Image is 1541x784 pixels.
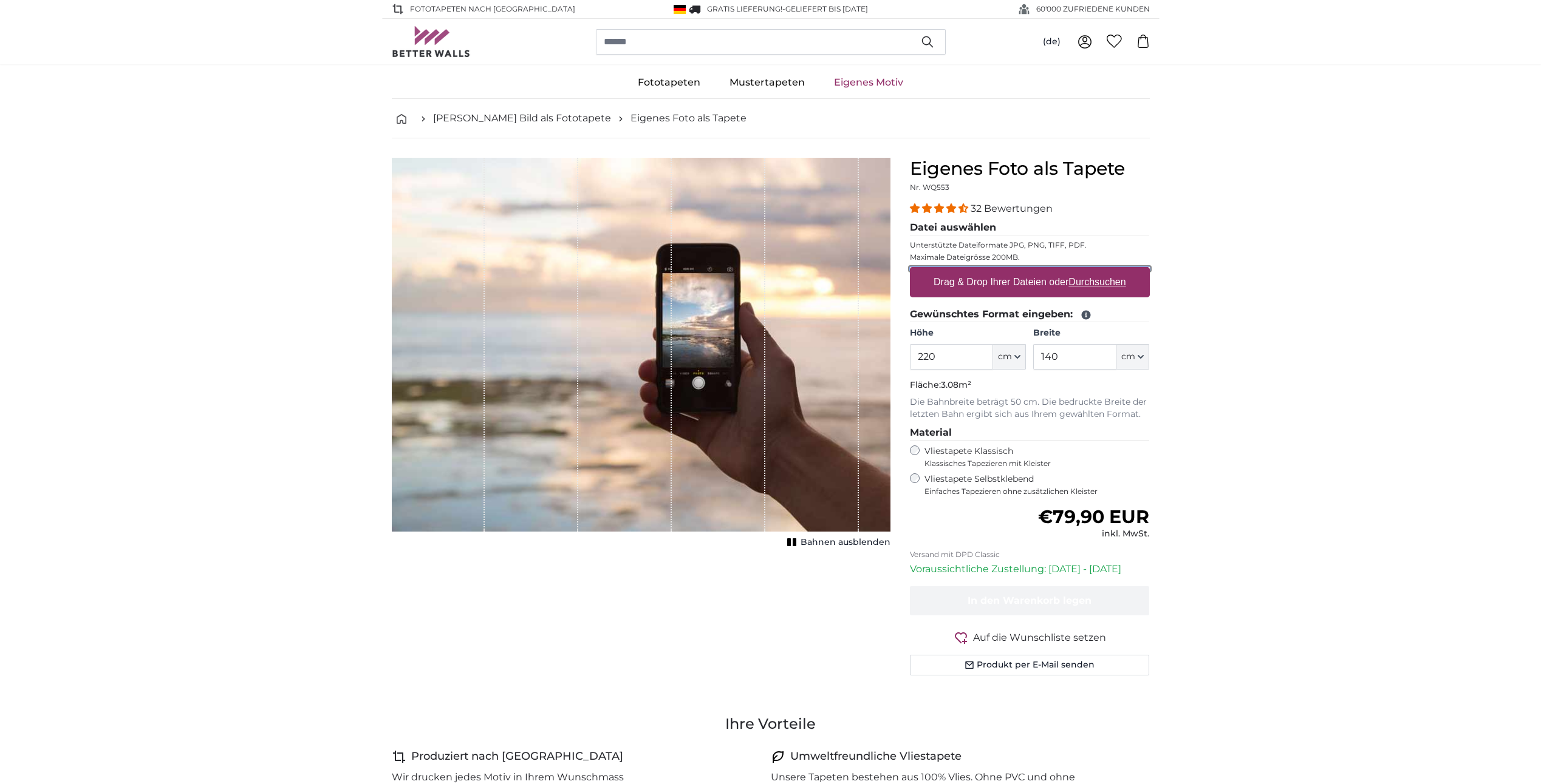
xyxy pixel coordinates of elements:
[1033,31,1070,53] button: (de)
[707,4,782,13] span: GRATIS Lieferung!
[910,586,1150,615] button: In den Warenkorb legen
[910,183,949,192] span: Nr. WQ553
[910,252,1150,262] p: Maximale Dateigrösse 200MB.
[410,4,575,15] span: Fototapeten nach [GEOGRAPHIC_DATA]
[924,445,1140,468] label: Vliestapete Klassisch
[910,307,1150,322] legend: Gewünschtes Format eingeben:
[910,562,1150,576] p: Voraussichtliche Zustellung: [DATE] - [DATE]
[968,595,1092,606] span: In den Warenkorb legen
[801,536,890,549] span: Bahnen ausblenden
[715,67,819,98] a: Mustertapeten
[941,379,971,390] span: 3.08m²
[784,534,890,551] button: Bahnen ausblenden
[924,487,1150,496] span: Einfaches Tapezieren ohne zusätzlichen Kleister
[910,655,1150,675] button: Produkt per E-Mail senden
[790,748,962,765] h4: Umweltfreundliche Vliestapete
[392,99,1150,138] nav: breadcrumbs
[910,158,1150,180] h1: Eigenes Foto als Tapete
[819,67,918,98] a: Eigenes Motiv
[392,714,1150,734] h3: Ihre Vorteile
[1038,528,1149,540] div: inkl. MwSt.
[623,67,715,98] a: Fototapeten
[924,459,1140,468] span: Klassisches Tapezieren mit Kleister
[924,473,1150,496] label: Vliestapete Selbstklebend
[973,630,1106,645] span: Auf die Wunschliste setzen
[782,4,868,13] span: -
[630,111,747,126] a: Eigenes Foto als Tapete
[910,240,1150,250] p: Unterstützte Dateiformate JPG, PNG, TIFF, PDF.
[910,327,1026,339] label: Höhe
[1033,327,1149,339] label: Breite
[929,270,1131,294] label: Drag & Drop Ihrer Dateien oder
[1121,351,1135,363] span: cm
[411,748,623,765] h4: Produziert nach [GEOGRAPHIC_DATA]
[998,351,1012,363] span: cm
[910,550,1150,559] p: Versand mit DPD Classic
[1038,505,1149,528] span: €79,90 EUR
[392,26,471,57] img: Betterwalls
[910,379,1150,391] p: Fläche:
[910,630,1150,645] button: Auf die Wunschliste setzen
[1036,4,1150,15] span: 60'000 ZUFRIEDENE KUNDEN
[910,396,1150,421] p: Die Bahnbreite beträgt 50 cm. Die bedruckte Breite der letzten Bahn ergibt sich aus Ihrem gewählt...
[910,220,1150,235] legend: Datei auswählen
[392,158,890,551] div: 1 of 1
[433,111,611,126] a: [PERSON_NAME] Bild als Fototapete
[1068,277,1126,287] u: Durchsuchen
[993,344,1026,370] button: cm
[785,4,868,13] span: Geliefert bis [DATE]
[1116,344,1149,370] button: cm
[971,203,1053,214] span: 32 Bewertungen
[910,203,971,214] span: 4.31 stars
[910,425,1150,441] legend: Material
[674,5,686,14] img: Deutschland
